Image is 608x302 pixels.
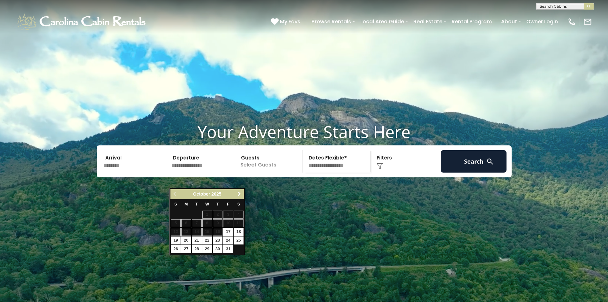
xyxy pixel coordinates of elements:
[237,150,303,173] p: Select Guests
[181,236,191,244] a: 20
[235,190,243,198] a: Next
[377,163,383,169] img: filter--v1.png
[271,18,302,26] a: My Favs
[448,16,495,27] a: Rental Program
[583,17,592,26] img: mail-regular-white.png
[202,236,212,244] a: 22
[223,236,233,244] a: 24
[184,202,188,206] span: Monday
[5,122,603,142] h1: Your Adventure Starts Here
[223,228,233,236] a: 17
[234,228,244,236] a: 18
[523,16,561,27] a: Owner Login
[171,236,181,244] a: 19
[237,202,240,206] span: Saturday
[357,16,407,27] a: Local Area Guide
[441,150,507,173] button: Search
[227,202,229,206] span: Friday
[213,236,223,244] a: 23
[280,18,300,26] span: My Favs
[205,202,209,206] span: Wednesday
[567,17,576,26] img: phone-regular-white.png
[174,202,177,206] span: Sunday
[195,202,198,206] span: Tuesday
[234,236,244,244] a: 25
[308,16,354,27] a: Browse Rentals
[181,245,191,253] a: 27
[193,191,210,197] span: October
[216,202,219,206] span: Thursday
[192,245,202,253] a: 28
[486,158,494,166] img: search-regular-white.png
[410,16,446,27] a: Real Estate
[171,245,181,253] a: 26
[213,245,223,253] a: 30
[192,236,202,244] a: 21
[202,245,212,253] a: 29
[498,16,520,27] a: About
[237,191,242,197] span: Next
[223,245,233,253] a: 31
[16,12,148,31] img: White-1-1-2.png
[211,191,221,197] span: 2025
